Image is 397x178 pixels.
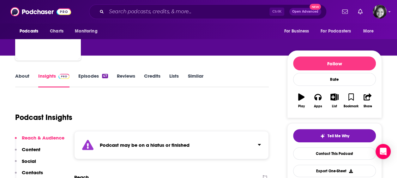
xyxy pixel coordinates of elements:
button: open menu [316,25,360,37]
h1: Podcast Insights [15,113,72,122]
a: InsightsPodchaser Pro [38,73,69,87]
div: Search podcasts, credits, & more... [89,4,327,19]
button: Share [359,89,376,112]
div: Play [298,104,305,108]
a: Episodes47 [78,73,108,87]
span: For Business [284,27,309,36]
div: List [332,104,337,108]
button: Play [293,89,310,112]
button: tell me why sparkleTell Me Why [293,129,376,142]
a: Show notifications dropdown [355,6,365,17]
span: Logged in as ShailiPriya [373,5,387,19]
span: New [310,4,321,10]
button: open menu [70,25,105,37]
img: Podchaser Pro [58,74,69,79]
span: Ctrl K [269,8,284,16]
input: Search podcasts, credits, & more... [106,7,269,17]
div: 47 [102,74,108,78]
p: Content [22,146,40,152]
img: Podchaser - Follow, Share and Rate Podcasts [10,6,71,18]
section: Click to expand status details [74,131,269,159]
img: User Profile [373,5,387,19]
button: Social [15,158,36,170]
button: Show profile menu [373,5,387,19]
a: Reviews [117,73,135,87]
button: Export One-Sheet [293,165,376,177]
button: Reach & Audience [15,135,64,146]
div: Rate [293,73,376,86]
a: Similar [188,73,203,87]
a: Show notifications dropdown [340,6,350,17]
a: Credits [144,73,160,87]
span: Open Advanced [292,10,318,13]
div: Share [363,104,372,108]
p: Social [22,158,36,164]
button: List [326,89,343,112]
span: Podcasts [20,27,38,36]
span: Tell Me Why [328,133,349,139]
button: Apps [310,89,326,112]
button: open menu [359,25,382,37]
span: For Podcasters [321,27,351,36]
p: Contacts [22,169,43,175]
p: Reach & Audience [22,135,64,141]
span: Charts [50,27,63,36]
button: open menu [15,25,46,37]
button: Open AdvancedNew [289,8,321,15]
a: Lists [169,73,179,87]
strong: Podcast may be on a hiatus or finished [100,142,189,148]
a: About [15,73,29,87]
button: Bookmark [343,89,359,112]
div: Apps [314,104,322,108]
img: tell me why sparkle [320,133,325,139]
button: open menu [280,25,317,37]
div: Bookmark [344,104,358,108]
button: Content [15,146,40,158]
button: Follow [293,56,376,70]
div: Open Intercom Messenger [376,144,391,159]
span: Monitoring [75,27,97,36]
a: Contact This Podcast [293,147,376,160]
span: More [363,27,374,36]
a: Charts [46,25,67,37]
